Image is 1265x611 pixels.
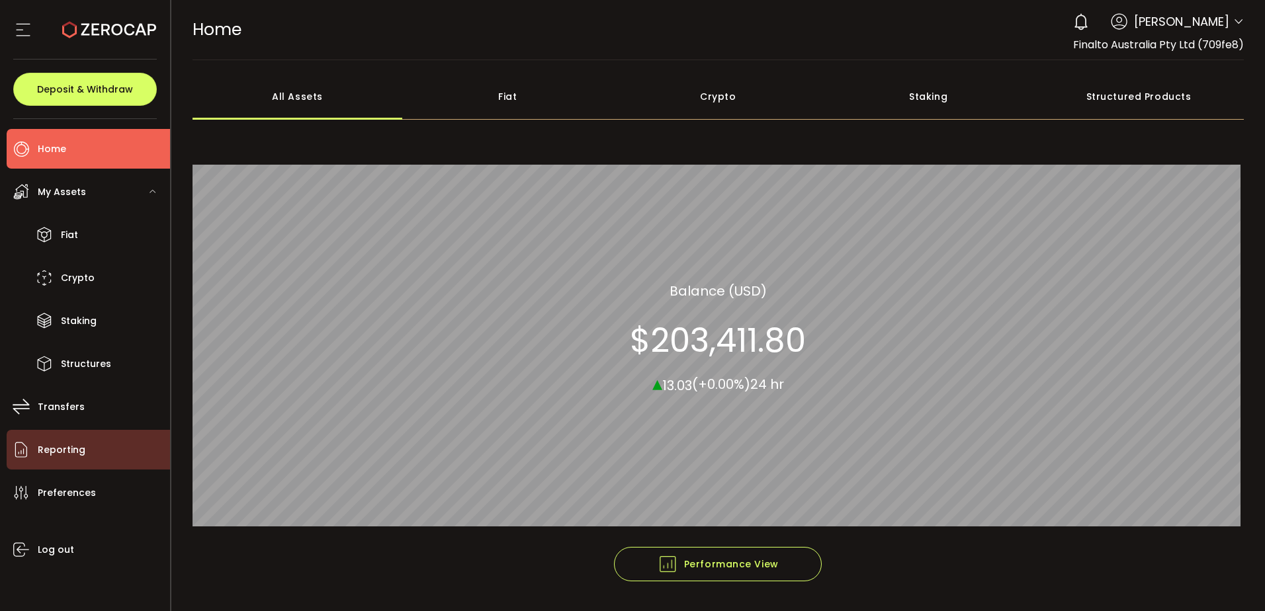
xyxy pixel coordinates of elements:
[1199,548,1265,611] iframe: Chat Widget
[38,183,86,202] span: My Assets
[670,280,767,300] section: Balance (USD)
[402,73,613,120] div: Fiat
[193,73,403,120] div: All Assets
[1134,13,1229,30] span: [PERSON_NAME]
[61,311,97,331] span: Staking
[630,320,806,360] section: $203,411.80
[38,440,85,460] span: Reporting
[38,540,74,559] span: Log out
[61,354,111,374] span: Structures
[61,268,95,288] span: Crypto
[61,225,78,245] span: Fiat
[613,73,823,120] div: Crypto
[38,140,66,159] span: Home
[38,483,96,503] span: Preferences
[658,554,779,574] span: Performance View
[1033,73,1244,120] div: Structured Products
[823,73,1033,120] div: Staking
[193,18,241,41] span: Home
[652,368,662,397] span: ▴
[750,375,784,393] span: 24 hr
[662,376,692,394] span: 13.03
[1073,37,1244,52] span: Finalto Australia Pty Ltd (709fe8)
[38,397,85,417] span: Transfers
[692,375,750,393] span: (+0.00%)
[13,73,157,106] button: Deposit & Withdraw
[37,85,133,94] span: Deposit & Withdraw
[614,547,822,581] button: Performance View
